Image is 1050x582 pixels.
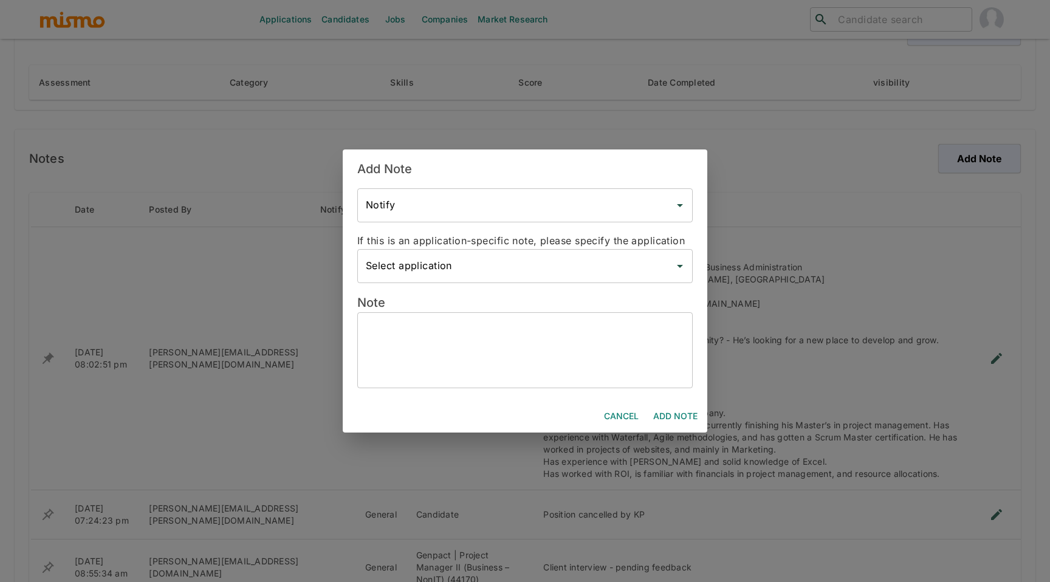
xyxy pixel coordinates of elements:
[343,149,707,188] h2: Add Note
[648,405,702,428] button: Add Note
[357,295,386,310] span: Note
[599,405,643,428] button: Cancel
[357,235,685,247] span: If this is an application-specific note, please specify the application
[671,258,688,275] button: Open
[671,197,688,214] button: Open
